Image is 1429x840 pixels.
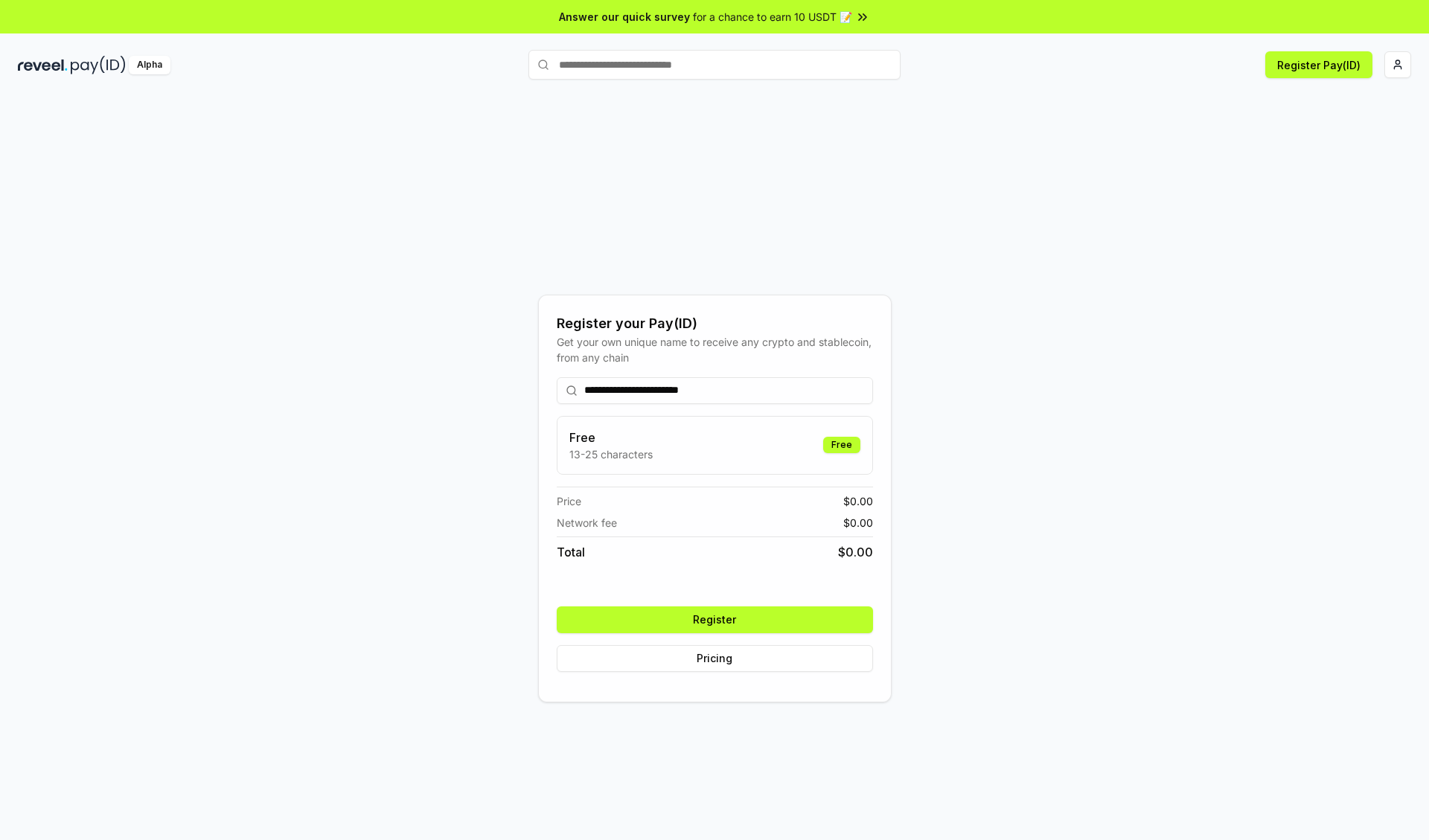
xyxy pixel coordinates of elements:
[569,446,653,462] p: 13-25 characters
[1265,51,1372,78] button: Register Pay(ID)
[557,515,617,530] span: Network fee
[838,543,873,561] span: $ 0.00
[71,56,126,74] img: pay_id
[18,56,68,74] img: reveel_dark
[693,9,852,25] span: for a chance to earn 10 USDT 📝
[557,313,873,334] div: Register your Pay(ID)
[823,437,860,453] div: Free
[557,645,873,672] button: Pricing
[557,334,873,365] div: Get your own unique name to receive any crypto and stablecoin, from any chain
[129,56,170,74] div: Alpha
[557,606,873,633] button: Register
[843,493,873,509] span: $ 0.00
[569,429,653,446] h3: Free
[557,493,581,509] span: Price
[557,543,585,561] span: Total
[559,9,690,25] span: Answer our quick survey
[843,515,873,530] span: $ 0.00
